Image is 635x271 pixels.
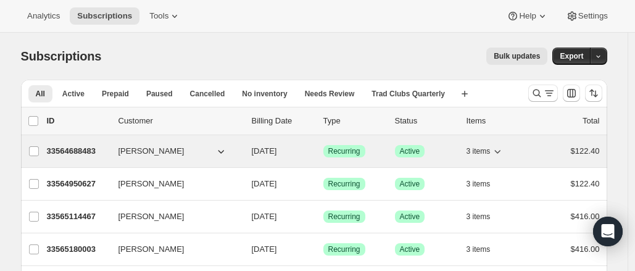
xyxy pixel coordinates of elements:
p: Total [583,115,599,127]
span: Recurring [328,212,360,222]
span: $122.40 [571,179,600,188]
button: [PERSON_NAME] [111,207,234,227]
span: Cancelled [190,89,225,99]
button: Create new view [455,85,475,102]
span: Paused [146,89,173,99]
button: [PERSON_NAME] [111,240,234,259]
button: 3 items [467,175,504,193]
p: Status [395,115,457,127]
div: Open Intercom Messenger [593,217,623,246]
span: Bulk updates [494,51,540,61]
span: Recurring [328,244,360,254]
div: IDCustomerBilling DateTypeStatusItemsTotal [47,115,600,127]
span: All [36,89,45,99]
span: Settings [578,11,608,21]
span: Recurring [328,146,360,156]
button: Analytics [20,7,67,25]
div: Items [467,115,528,127]
button: 3 items [467,241,504,258]
button: Export [552,48,591,65]
span: Prepaid [102,89,129,99]
span: [PERSON_NAME] [118,145,185,157]
button: Search and filter results [528,85,558,102]
button: [PERSON_NAME] [111,174,234,194]
button: Customize table column order and visibility [563,85,580,102]
span: Subscriptions [21,49,102,63]
span: [DATE] [252,146,277,156]
p: ID [47,115,109,127]
button: 3 items [467,208,504,225]
span: 3 items [467,244,491,254]
span: [PERSON_NAME] [118,211,185,223]
span: 3 items [467,179,491,189]
span: Active [400,146,420,156]
button: Help [499,7,555,25]
p: 33564688483 [47,145,109,157]
span: Export [560,51,583,61]
p: Customer [118,115,242,127]
span: $122.40 [571,146,600,156]
button: Sort the results [585,85,602,102]
span: Recurring [328,179,360,189]
span: [PERSON_NAME] [118,243,185,256]
span: [DATE] [252,212,277,221]
span: $416.00 [571,212,600,221]
div: 33564950627[PERSON_NAME][DATE]SuccessRecurringSuccessActive3 items$122.40 [47,175,600,193]
button: Settings [558,7,615,25]
span: Subscriptions [77,11,132,21]
p: 33564950627 [47,178,109,190]
p: 33565180003 [47,243,109,256]
p: Billing Date [252,115,313,127]
button: Bulk updates [486,48,547,65]
span: $416.00 [571,244,600,254]
span: [DATE] [252,244,277,254]
div: 33565180003[PERSON_NAME][DATE]SuccessRecurringSuccessActive3 items$416.00 [47,241,600,258]
p: 33565114467 [47,211,109,223]
span: Analytics [27,11,60,21]
button: [PERSON_NAME] [111,141,234,161]
span: Active [400,244,420,254]
span: Needs Review [305,89,355,99]
span: Help [519,11,536,21]
div: Type [323,115,385,127]
span: Tools [149,11,168,21]
span: [PERSON_NAME] [118,178,185,190]
span: Active [62,89,85,99]
div: 33565114467[PERSON_NAME][DATE]SuccessRecurringSuccessActive3 items$416.00 [47,208,600,225]
span: Active [400,179,420,189]
span: Trad Clubs Quarterly [371,89,445,99]
span: No inventory [242,89,287,99]
button: Tools [142,7,188,25]
button: 3 items [467,143,504,160]
div: 33564688483[PERSON_NAME][DATE]SuccessRecurringSuccessActive3 items$122.40 [47,143,600,160]
span: 3 items [467,212,491,222]
span: Active [400,212,420,222]
span: [DATE] [252,179,277,188]
button: Subscriptions [70,7,139,25]
span: 3 items [467,146,491,156]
